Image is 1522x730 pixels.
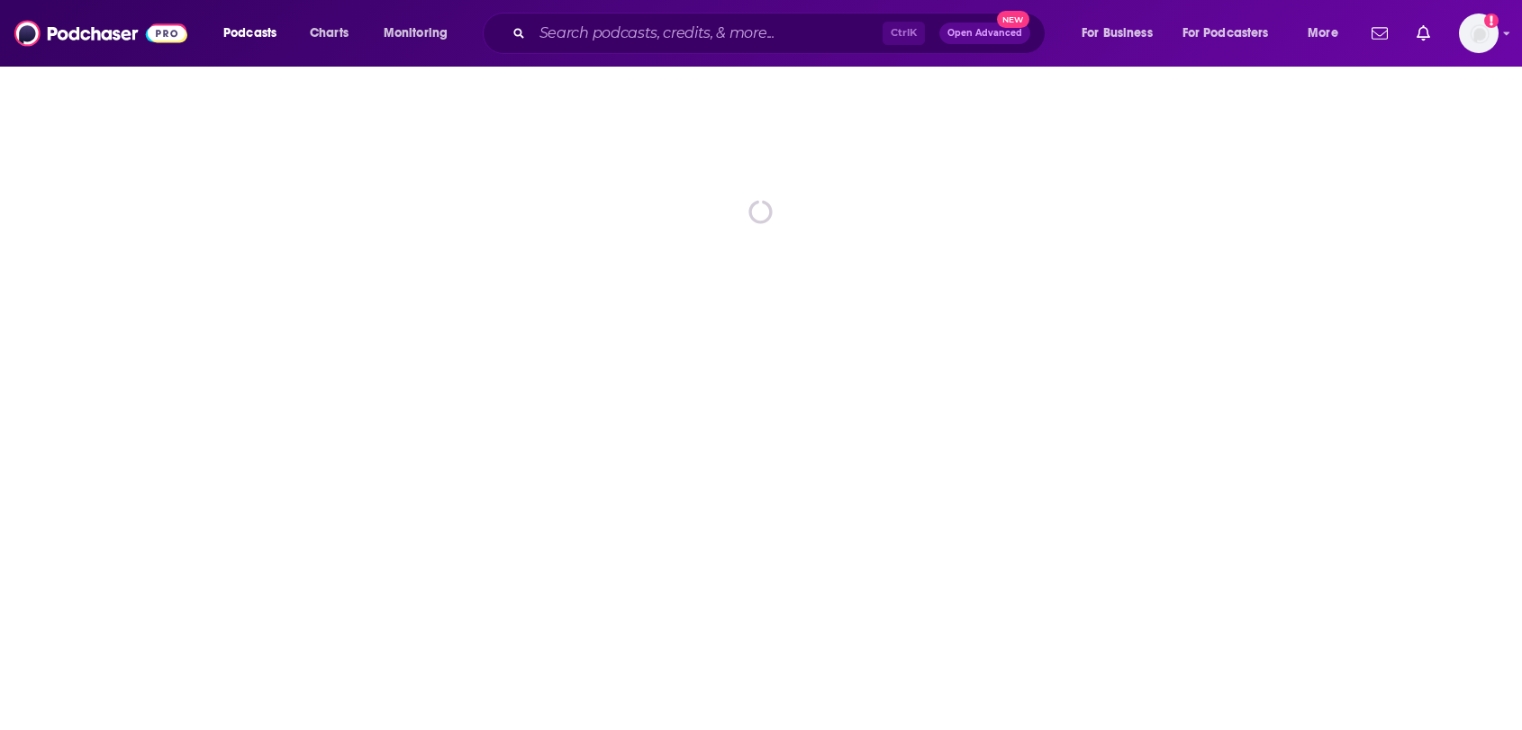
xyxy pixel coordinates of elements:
[371,19,471,48] button: open menu
[1182,21,1269,46] span: For Podcasters
[1459,14,1499,53] img: User Profile
[1459,14,1499,53] span: Logged in as hmill
[1082,21,1153,46] span: For Business
[310,21,349,46] span: Charts
[1069,19,1175,48] button: open menu
[947,29,1022,38] span: Open Advanced
[1364,18,1395,49] a: Show notifications dropdown
[997,11,1029,28] span: New
[1459,14,1499,53] button: Show profile menu
[532,19,883,48] input: Search podcasts, credits, & more...
[298,19,359,48] a: Charts
[1295,19,1361,48] button: open menu
[211,19,300,48] button: open menu
[384,21,448,46] span: Monitoring
[500,13,1063,54] div: Search podcasts, credits, & more...
[939,23,1030,44] button: Open AdvancedNew
[1171,19,1295,48] button: open menu
[223,21,276,46] span: Podcasts
[1308,21,1338,46] span: More
[14,16,187,50] img: Podchaser - Follow, Share and Rate Podcasts
[1484,14,1499,28] svg: Add a profile image
[883,22,925,45] span: Ctrl K
[1409,18,1437,49] a: Show notifications dropdown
